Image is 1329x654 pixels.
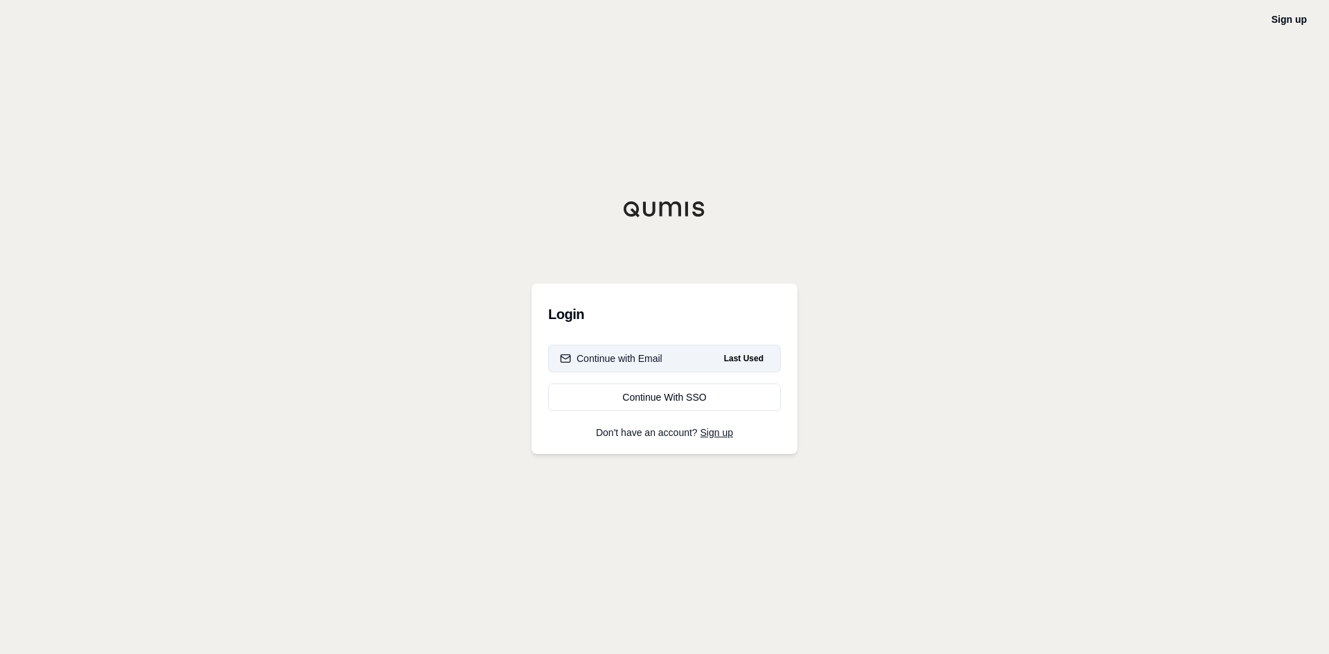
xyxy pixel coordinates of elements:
[548,428,781,437] p: Don't have an account?
[623,201,706,217] img: Qumis
[560,390,769,404] div: Continue With SSO
[548,300,781,328] h3: Login
[700,427,733,438] a: Sign up
[1272,14,1307,25] a: Sign up
[548,383,781,411] a: Continue With SSO
[548,345,781,372] button: Continue with EmailLast Used
[560,352,662,365] div: Continue with Email
[718,350,769,367] span: Last Used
